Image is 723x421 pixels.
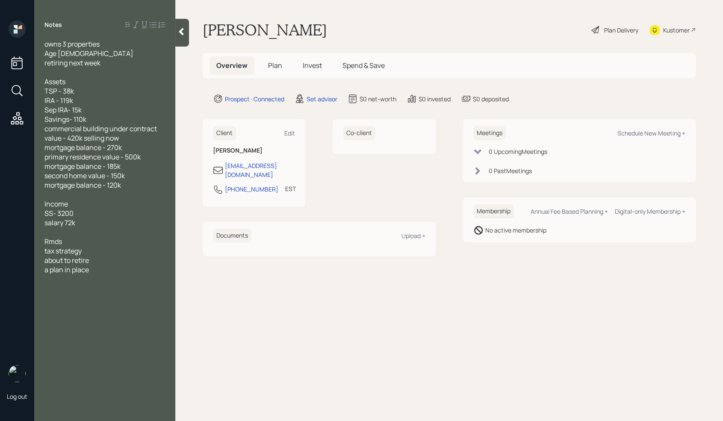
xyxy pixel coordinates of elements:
span: Rmds [44,237,62,246]
span: Spend & Save [342,61,385,70]
div: Log out [7,392,27,400]
span: about to retire [44,256,89,265]
span: owns 3 properties [44,39,100,49]
div: No active membership [485,226,546,235]
h6: [PERSON_NAME] [213,147,295,154]
h6: Co-client [343,126,375,140]
span: Income [44,199,68,209]
span: Sep IRA- 15k [44,105,82,115]
span: salary 72k [44,218,75,227]
span: Invest [303,61,322,70]
h6: Client [213,126,236,140]
span: primary residence value - 500k [44,152,141,162]
span: Plan [268,61,282,70]
span: Savings- 110k [44,115,86,124]
h6: Membership [473,204,514,218]
div: Schedule New Meeting + [617,129,685,137]
span: mortgage balance - 185k [44,162,121,171]
div: Upload + [401,232,425,240]
span: Assets [44,77,65,86]
div: Kustomer [663,26,690,35]
span: commercial building under contract value - 420k selling now [44,124,159,143]
div: 0 Upcoming Meeting s [489,147,547,156]
span: TSP - 38k [44,86,74,96]
div: EST [285,184,296,193]
span: Overview [216,61,248,70]
div: [EMAIL_ADDRESS][DOMAIN_NAME] [225,161,295,179]
h6: Meetings [473,126,506,140]
div: Edit [284,129,295,137]
div: Set advisor [307,94,337,103]
div: $0 invested [419,94,451,103]
div: $0 net-worth [360,94,396,103]
label: Notes [44,21,62,29]
h1: [PERSON_NAME] [203,21,327,39]
div: Plan Delivery [604,26,638,35]
div: [PHONE_NUMBER] [225,185,278,194]
span: tax strategy [44,246,82,256]
span: IRA - 119k [44,96,73,105]
span: mortgage balance - 120k [44,180,121,190]
div: Prospect · Connected [225,94,284,103]
span: a plan in place [44,265,89,274]
div: 0 Past Meeting s [489,166,532,175]
div: Digital-only Membership + [615,207,685,215]
img: retirable_logo.png [9,365,26,382]
span: mortgage balance - 270k [44,143,122,152]
div: Annual Fee Based Planning + [531,207,608,215]
h6: Documents [213,229,251,243]
span: SS- 3200 [44,209,74,218]
span: retiring next week [44,58,100,68]
span: Age [DEMOGRAPHIC_DATA] [44,49,133,58]
span: second home value - 150k [44,171,125,180]
div: $0 deposited [473,94,509,103]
